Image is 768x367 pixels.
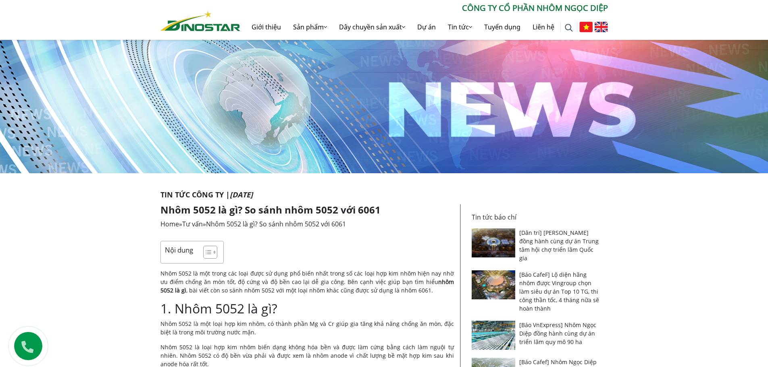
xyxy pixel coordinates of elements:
[206,220,346,228] span: Nhôm 5052 là gì? So sánh nhôm 5052 với 6061
[160,319,454,336] p: Nhôm 5052 là một loại hợp kim nhôm, có thành phần Mg và Cr giúp gia tăng khả năng chống ăn mòn, đ...
[160,220,346,228] span: » »
[411,14,442,40] a: Dự án
[160,189,608,200] p: Tin tức Công ty |
[160,269,454,294] p: Nhôm 5052 là một trong các loại được sử dụng phổ biến nhất trong số các loại hợp kim nhôm hiện na...
[519,229,599,262] a: [Dân trí] [PERSON_NAME] đồng hành cùng dự án Trung tâm hội chợ triển lãm Quốc gia
[160,11,240,31] img: Nhôm Dinostar
[160,301,454,316] h2: 1. Nhôm 5052 là gì?
[333,14,411,40] a: Dây chuyền sản xuất
[478,14,527,40] a: Tuyển dụng
[240,2,608,14] p: CÔNG TY CỔ PHẦN NHÔM NGỌC DIỆP
[160,220,179,228] a: Home
[472,321,516,350] img: [Báo VnExpress] Nhôm Ngọc Diệp đồng hành cùng dự án triển lãm quy mô 90 ha
[160,204,454,216] h1: Nhôm 5052 là gì? So sánh nhôm 5052 với 6061
[472,270,516,299] img: [Báo CafeF] Lộ diện hãng nhôm được Vingroup chọn làm siêu dự án Top 10 TG, thi công thần tốc, 4 t...
[472,212,603,222] p: Tin tức báo chí
[287,14,333,40] a: Sản phẩm
[519,271,599,312] a: [Báo CafeF] Lộ diện hãng nhôm được Vingroup chọn làm siêu dự án Top 10 TG, thi công thần tốc, 4 t...
[165,245,193,255] p: Nội dung
[519,321,596,346] a: [Báo VnExpress] Nhôm Ngọc Diệp đồng hành cùng dự án triển lãm quy mô 90 ha
[182,220,203,228] a: Tư vấn
[197,245,215,259] a: Toggle Table of Content
[246,14,287,40] a: Giới thiệu
[160,278,454,294] strong: nhôm 5052 là gì
[595,22,608,32] img: English
[527,14,560,40] a: Liên hệ
[565,24,573,32] img: search
[472,228,516,257] img: [Dân trí] Nhôm Ngọc Diệp đồng hành cùng dự án Trung tâm hội chợ triển lãm Quốc gia
[230,190,253,199] i: [DATE]
[579,22,593,32] img: Tiếng Việt
[442,14,478,40] a: Tin tức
